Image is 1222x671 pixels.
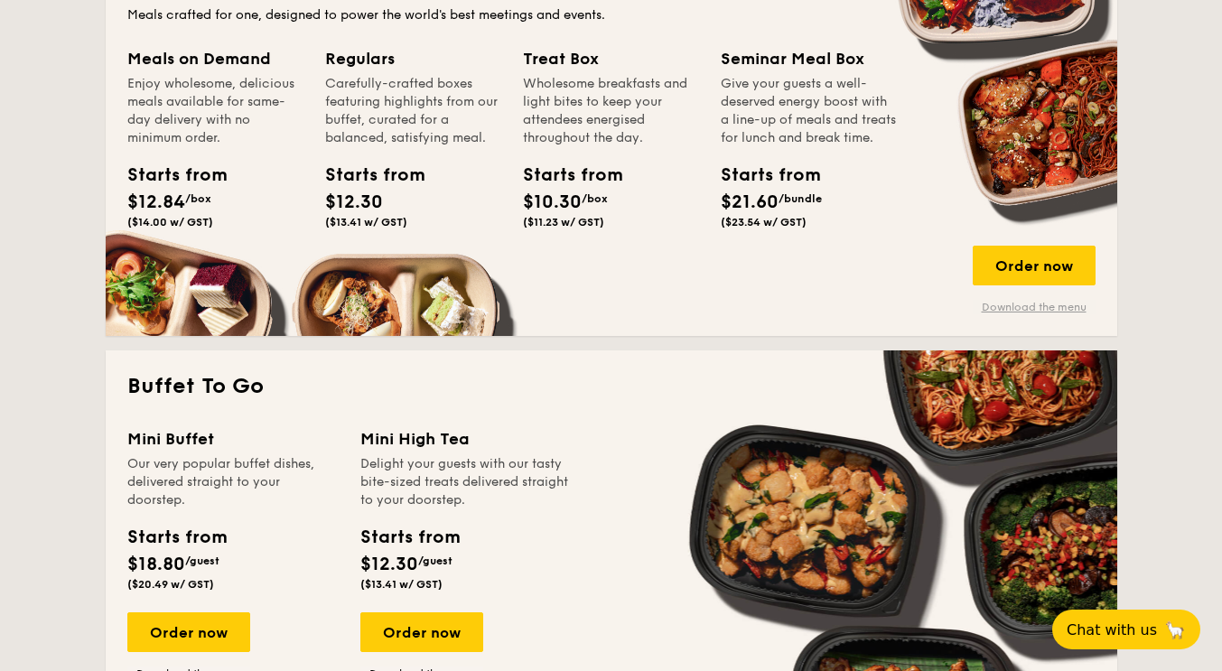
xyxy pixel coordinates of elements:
[523,46,699,71] div: Treat Box
[127,426,339,452] div: Mini Buffet
[127,455,339,509] div: Our very popular buffet dishes, delivered straight to your doorstep.
[1052,610,1200,649] button: Chat with us🦙
[127,372,1096,401] h2: Buffet To Go
[127,578,214,591] span: ($20.49 w/ GST)
[185,555,219,567] span: /guest
[325,162,406,189] div: Starts from
[360,524,459,551] div: Starts from
[127,75,303,147] div: Enjoy wholesome, delicious meals available for same-day delivery with no minimum order.
[779,192,822,205] span: /bundle
[360,554,418,575] span: $12.30
[325,216,407,228] span: ($13.41 w/ GST)
[127,216,213,228] span: ($14.00 w/ GST)
[127,6,1096,24] div: Meals crafted for one, designed to power the world's best meetings and events.
[523,75,699,147] div: Wholesome breakfasts and light bites to keep your attendees energised throughout the day.
[360,455,572,509] div: Delight your guests with our tasty bite-sized treats delivered straight to your doorstep.
[973,246,1096,285] div: Order now
[418,555,452,567] span: /guest
[721,162,802,189] div: Starts from
[185,192,211,205] span: /box
[127,46,303,71] div: Meals on Demand
[523,191,582,213] span: $10.30
[360,612,483,652] div: Order now
[360,426,572,452] div: Mini High Tea
[582,192,608,205] span: /box
[127,554,185,575] span: $18.80
[127,162,209,189] div: Starts from
[325,191,383,213] span: $12.30
[325,75,501,147] div: Carefully-crafted boxes featuring highlights from our buffet, curated for a balanced, satisfying ...
[973,300,1096,314] a: Download the menu
[523,216,604,228] span: ($11.23 w/ GST)
[721,75,897,147] div: Give your guests a well-deserved energy boost with a line-up of meals and treats for lunch and br...
[325,46,501,71] div: Regulars
[721,216,807,228] span: ($23.54 w/ GST)
[523,162,604,189] div: Starts from
[1164,620,1186,640] span: 🦙
[127,524,226,551] div: Starts from
[127,612,250,652] div: Order now
[1067,621,1157,638] span: Chat with us
[360,578,443,591] span: ($13.41 w/ GST)
[127,191,185,213] span: $12.84
[721,46,897,71] div: Seminar Meal Box
[721,191,779,213] span: $21.60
